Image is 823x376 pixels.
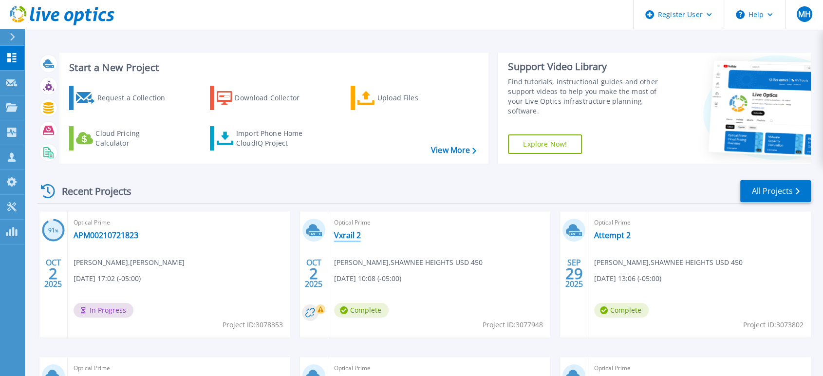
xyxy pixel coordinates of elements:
[594,273,661,284] span: [DATE] 13:06 (-05:00)
[210,86,318,110] a: Download Collector
[309,269,318,278] span: 2
[74,303,133,318] span: In Progress
[740,180,811,202] a: All Projects
[334,273,401,284] span: [DATE] 10:08 (-05:00)
[594,217,805,228] span: Optical Prime
[95,129,173,148] div: Cloud Pricing Calculator
[334,257,483,268] span: [PERSON_NAME] , SHAWNEE HEIGHTS USD 450
[37,179,145,203] div: Recent Projects
[508,77,666,116] div: Find tutorials, instructional guides and other support videos to help you make the most of your L...
[69,86,178,110] a: Request a Collection
[798,10,810,18] span: MH
[594,230,631,240] a: Attempt 2
[69,62,476,73] h3: Start a New Project
[74,273,141,284] span: [DATE] 17:02 (-05:00)
[594,303,649,318] span: Complete
[594,257,743,268] span: [PERSON_NAME] , SHAWNEE HEIGHTS USD 450
[236,129,312,148] div: Import Phone Home CloudIQ Project
[49,269,57,278] span: 2
[74,217,284,228] span: Optical Prime
[69,126,178,150] a: Cloud Pricing Calculator
[565,269,583,278] span: 29
[334,230,361,240] a: Vxrail 2
[42,225,65,236] h3: 91
[304,256,323,291] div: OCT 2025
[483,320,543,330] span: Project ID: 3077948
[508,60,666,73] div: Support Video Library
[74,363,284,374] span: Optical Prime
[97,88,175,108] div: Request a Collection
[565,256,583,291] div: SEP 2025
[74,230,138,240] a: APM00210721823
[44,256,62,291] div: OCT 2025
[594,363,805,374] span: Optical Prime
[743,320,804,330] span: Project ID: 3073802
[334,303,389,318] span: Complete
[508,134,582,154] a: Explore Now!
[55,228,58,233] span: %
[74,257,185,268] span: [PERSON_NAME] , [PERSON_NAME]
[223,320,283,330] span: Project ID: 3078353
[334,363,545,374] span: Optical Prime
[431,146,476,155] a: View More
[377,88,455,108] div: Upload Files
[351,86,459,110] a: Upload Files
[334,217,545,228] span: Optical Prime
[235,88,313,108] div: Download Collector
